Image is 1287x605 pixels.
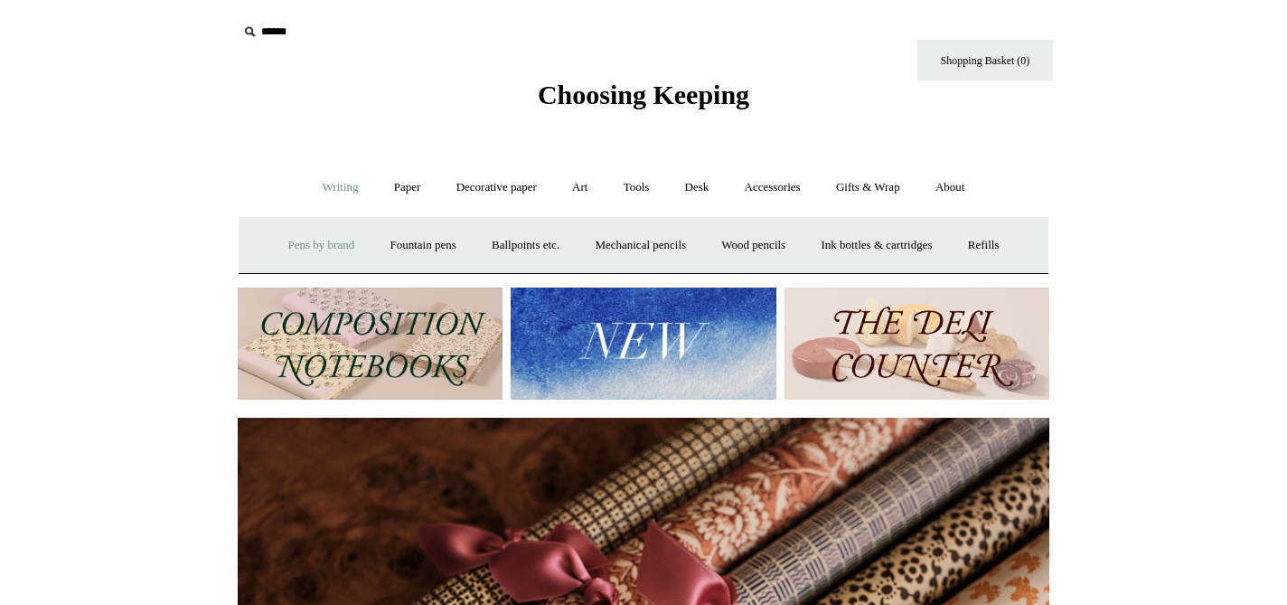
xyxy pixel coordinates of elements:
[440,164,553,212] a: Decorative paper
[378,164,437,212] a: Paper
[578,222,702,269] a: Mechanical pencils
[804,222,948,269] a: Ink bottles & cartridges
[919,164,982,212] a: About
[538,80,749,109] span: Choosing Keeping
[538,94,749,107] a: Choosing Keeping
[556,164,604,212] a: Art
[669,164,726,212] a: Desk
[238,288,503,401] img: 202302 Composition ledgers.jpg__PID:69722ee6-fa44-49dd-a067-31375e5d54ec
[306,164,375,212] a: Writing
[475,222,576,269] a: Ballpoints etc.
[728,164,817,212] a: Accessories
[917,40,1053,80] a: Shopping Basket (0)
[373,222,472,269] a: Fountain pens
[820,164,916,212] a: Gifts & Wrap
[705,222,802,269] a: Wood pencils
[511,288,775,401] img: New.jpg__PID:f73bdf93-380a-4a35-bcfe-7823039498e1
[784,288,1049,401] img: The Deli Counter
[607,164,666,212] a: Tools
[272,222,371,269] a: Pens by brand
[952,222,1016,269] a: Refills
